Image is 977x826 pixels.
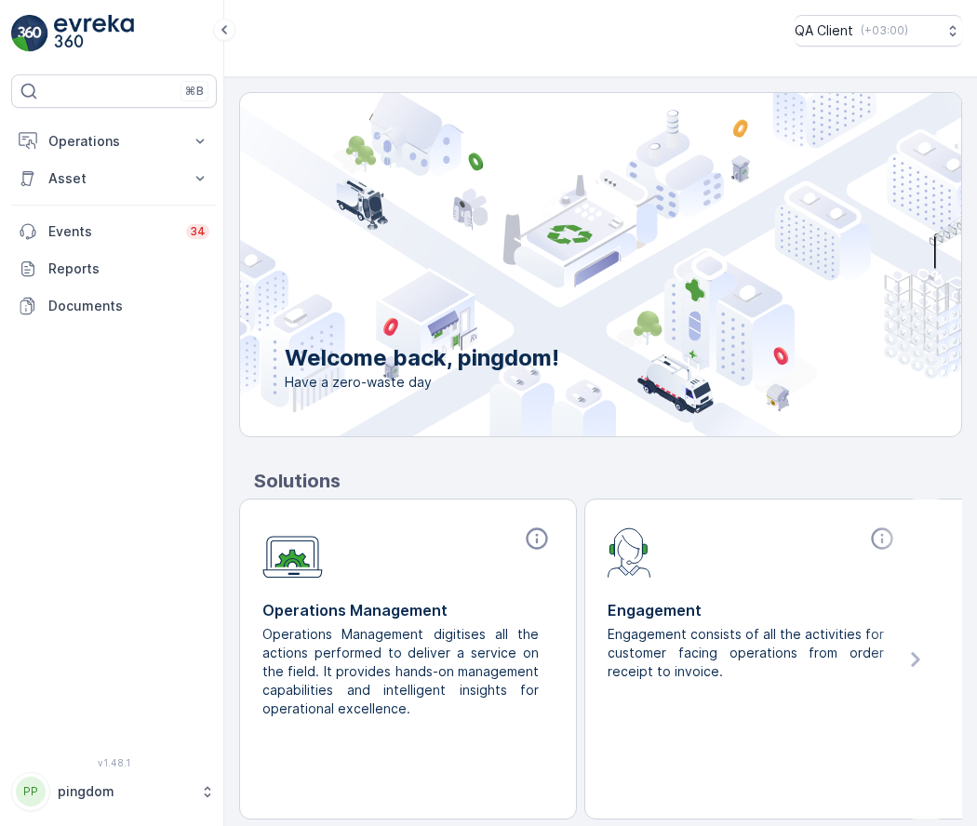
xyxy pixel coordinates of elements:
button: PPpingdom [11,772,217,811]
p: Engagement [608,599,899,621]
p: Engagement consists of all the activities for customer facing operations from order receipt to in... [608,625,884,681]
img: module-icon [608,526,651,578]
span: v 1.48.1 [11,757,217,768]
img: logo [11,15,48,52]
img: logo_light-DOdMpM7g.png [54,15,134,52]
p: Operations [48,132,180,151]
p: QA Client [795,21,853,40]
a: Events34 [11,213,217,250]
p: Solutions [254,467,962,495]
a: Documents [11,287,217,325]
p: Asset [48,169,180,188]
p: Welcome back, pingdom! [285,343,559,373]
p: pingdom [58,782,191,801]
button: Operations [11,123,217,160]
button: QA Client(+03:00) [795,15,962,47]
a: Reports [11,250,217,287]
p: Reports [48,260,209,278]
button: Asset [11,160,217,197]
img: city illustration [156,93,961,436]
p: Operations Management [262,599,554,621]
p: Events [48,222,175,241]
p: Documents [48,297,209,315]
p: ⌘B [185,84,204,99]
span: Have a zero-waste day [285,373,559,392]
p: ( +03:00 ) [861,23,908,38]
img: module-icon [262,526,323,579]
div: PP [16,777,46,806]
p: 34 [190,224,206,239]
p: Operations Management digitises all the actions performed to deliver a service on the field. It p... [262,625,539,718]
